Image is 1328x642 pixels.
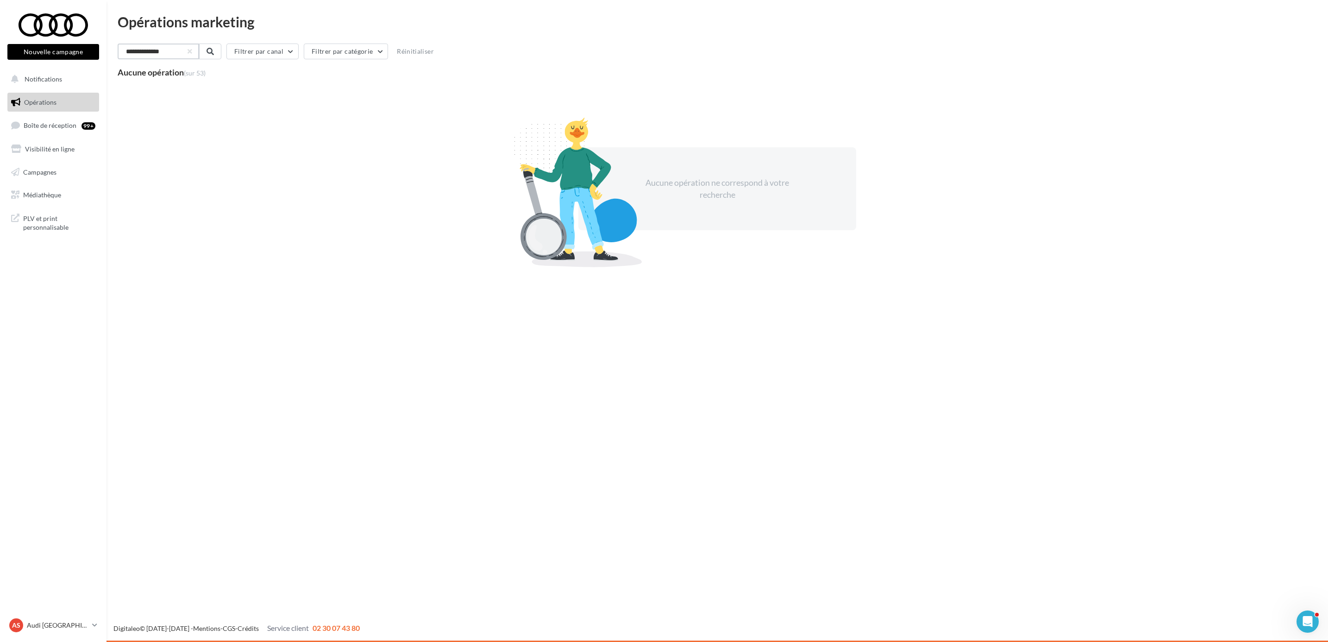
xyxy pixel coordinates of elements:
button: Réinitialiser [393,46,438,57]
span: Notifications [25,75,62,83]
span: © [DATE]-[DATE] - - - [113,624,360,632]
a: Campagnes [6,163,101,182]
button: Nouvelle campagne [7,44,99,60]
span: Service client [267,623,309,632]
a: Crédits [238,624,259,632]
a: Digitaleo [113,624,140,632]
button: Filtrer par canal [226,44,299,59]
span: Campagnes [23,168,56,176]
span: Boîte de réception [24,121,76,129]
div: 99+ [81,122,95,130]
a: Opérations [6,93,101,112]
span: (sur 53) [184,69,206,77]
span: Visibilité en ligne [25,145,75,153]
div: Opérations marketing [118,15,1317,29]
span: PLV et print personnalisable [23,212,95,232]
a: AS Audi [GEOGRAPHIC_DATA] [7,617,99,634]
button: Notifications [6,69,97,89]
a: Visibilité en ligne [6,139,101,159]
div: Aucune opération [118,68,206,76]
span: Médiathèque [23,191,61,199]
a: CGS [223,624,235,632]
div: Aucune opération ne correspond à votre recherche [638,177,797,201]
span: AS [12,621,20,630]
a: Mentions [193,624,220,632]
span: 02 30 07 43 80 [313,623,360,632]
p: Audi [GEOGRAPHIC_DATA] [27,621,88,630]
a: Boîte de réception99+ [6,115,101,135]
a: PLV et print personnalisable [6,208,101,236]
button: Filtrer par catégorie [304,44,388,59]
a: Médiathèque [6,185,101,205]
span: Opérations [24,98,56,106]
iframe: Intercom live chat [1297,611,1319,633]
